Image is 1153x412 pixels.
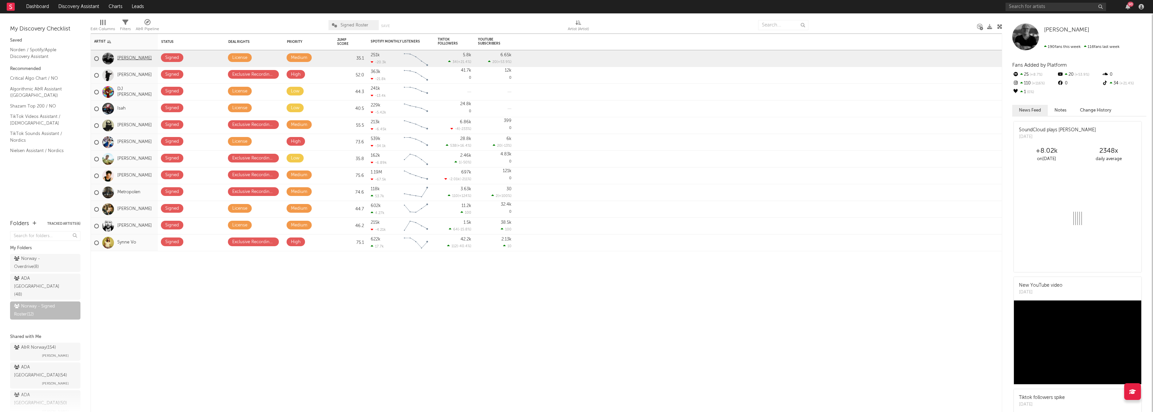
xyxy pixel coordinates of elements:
[496,194,498,198] span: 2
[371,220,380,225] div: 215k
[291,87,299,95] div: Low
[507,245,511,248] span: 10
[478,117,511,134] div: 0
[232,171,275,179] div: Exclusive Recording Agreement
[371,237,380,242] div: 622k
[232,87,247,95] div: License
[291,221,307,229] div: Medium
[10,113,74,127] a: TikTok Videos Assistant / [DEMOGRAPHIC_DATA]
[1016,147,1078,155] div: +8.02k
[10,362,80,389] a: ADA [GEOGRAPHIC_DATA](54)[PERSON_NAME]
[10,220,29,228] div: Folders
[501,202,511,207] div: 32.4k
[14,302,61,319] div: Norway - Signed Roster ( 12 )
[1019,401,1065,408] div: [DATE]
[506,187,511,191] div: 30
[287,40,314,44] div: Priority
[232,221,247,229] div: License
[371,227,386,232] div: -4.21k
[161,40,205,44] div: Status
[501,237,511,242] div: 2.13k
[1006,3,1106,11] input: Search for artists
[401,117,431,134] svg: Chart title
[448,194,471,198] div: ( )
[371,103,380,108] div: 229k
[401,184,431,201] svg: Chart title
[401,201,431,218] svg: Chart title
[14,255,61,271] div: Norway - Overdrive ( 8 )
[337,122,364,130] div: 55.5
[449,178,460,181] span: -2.01k
[90,25,115,33] div: Edit Columns
[1074,73,1089,77] span: +53.9 %
[1044,27,1089,33] a: [PERSON_NAME]
[47,222,80,225] button: Tracked Artists(6)
[502,144,510,148] span: -13 %
[459,228,470,231] span: -15.8 %
[371,211,384,215] div: 4.27k
[232,121,275,129] div: Exclusive Recording Agreement
[10,254,80,272] a: Norway - Overdrive(8)
[165,154,179,162] div: Signed
[401,50,431,67] svg: Chart title
[438,38,461,46] div: TikTok Followers
[120,25,131,33] div: Filters
[10,244,80,252] div: My Folders
[291,121,307,129] div: Medium
[337,71,364,79] div: 52.0
[460,153,471,158] div: 2.46k
[1078,147,1140,155] div: 2348 x
[461,170,471,175] div: 697k
[1128,2,1134,7] div: 90
[460,137,471,141] div: 28.8k
[1019,282,1063,289] div: New YouTube video
[10,147,74,154] a: Nielsen Assistant / Nordics
[438,67,471,83] div: 0
[117,240,136,246] a: Synne Vo
[232,238,275,246] div: Exclusive Recording Agreement
[401,84,431,100] svg: Chart title
[165,121,179,129] div: Signed
[478,67,511,83] div: 0
[94,40,144,44] div: Artist
[232,54,247,62] div: License
[337,38,354,46] div: Jump Score
[1102,79,1146,88] div: 34
[10,343,80,361] a: A&R Norway(154)[PERSON_NAME]
[10,25,80,33] div: My Discovery Checklist
[165,238,179,246] div: Signed
[1019,127,1096,134] div: SoundCloud plays [PERSON_NAME]
[371,153,380,158] div: 162k
[10,231,80,241] input: Search for folders...
[478,151,511,167] div: 0
[228,40,263,44] div: Deal Rights
[371,187,380,191] div: 118k
[291,171,307,179] div: Medium
[449,227,471,231] div: ( )
[450,144,457,148] span: 538
[461,237,471,242] div: 42.2k
[291,54,307,62] div: Medium
[371,120,380,124] div: 213k
[10,46,74,60] a: Norden / Spotify/Apple Discovery Assistant
[165,171,179,179] div: Signed
[1044,45,1119,49] span: 116 fans last week
[1012,88,1057,96] div: 1
[165,188,179,196] div: Signed
[1019,289,1063,296] div: [DATE]
[14,344,56,352] div: A&R Norway ( 154 )
[10,37,80,45] div: Saved
[446,143,471,148] div: ( )
[337,55,364,63] div: 35.1
[117,156,152,162] a: [PERSON_NAME]
[117,206,152,212] a: [PERSON_NAME]
[371,60,386,64] div: -20.3k
[14,275,61,299] div: ADA [GEOGRAPHIC_DATA] ( 48 )
[1012,79,1057,88] div: 110
[371,170,382,175] div: 1.19M
[337,205,364,213] div: 44.7
[448,60,471,64] div: ( )
[1057,79,1101,88] div: 0
[1031,82,1045,85] span: +116 %
[337,189,364,197] div: 74.6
